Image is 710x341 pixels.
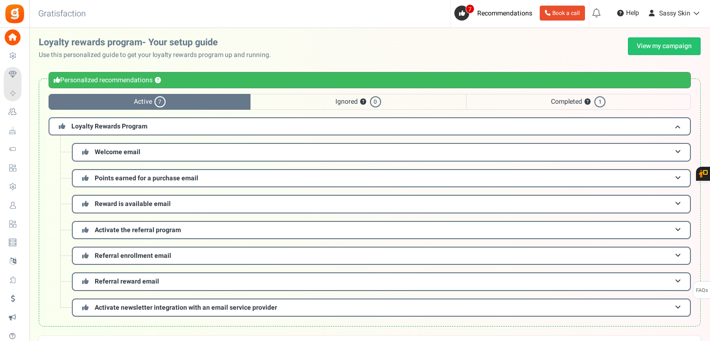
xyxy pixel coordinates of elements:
a: 7 Recommendations [454,6,536,21]
span: Recommendations [477,8,532,18]
p: Use this personalized guide to get your loyalty rewards program up and running. [39,50,278,60]
span: Ignored [251,94,466,110]
span: Completed [466,94,691,110]
span: 7 [154,96,166,107]
h3: Gratisfaction [28,5,96,23]
span: Referral enrollment email [95,251,171,261]
span: Activate newsletter integration with an email service provider [95,303,277,313]
button: ? [155,78,161,84]
span: 1 [594,96,606,107]
span: Welcome email [95,147,140,157]
span: Activate the referral program [95,225,181,235]
button: ? [360,99,366,105]
span: Active [49,94,251,110]
button: ? [585,99,591,105]
span: Points earned for a purchase email [95,173,198,183]
span: Help [624,8,639,18]
a: Book a call [540,6,585,21]
div: Personalized recommendations [49,72,691,88]
span: FAQs [696,282,708,299]
span: Reward is available email [95,199,171,209]
h2: Loyalty rewards program- Your setup guide [39,37,278,48]
img: Gratisfaction [4,3,25,24]
span: Loyalty Rewards Program [71,121,147,131]
span: Referral reward email [95,277,159,286]
a: Help [613,6,643,21]
span: 0 [370,96,381,107]
a: View my campaign [628,37,701,55]
span: Sassy Skin [659,8,690,18]
span: 7 [466,4,474,14]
